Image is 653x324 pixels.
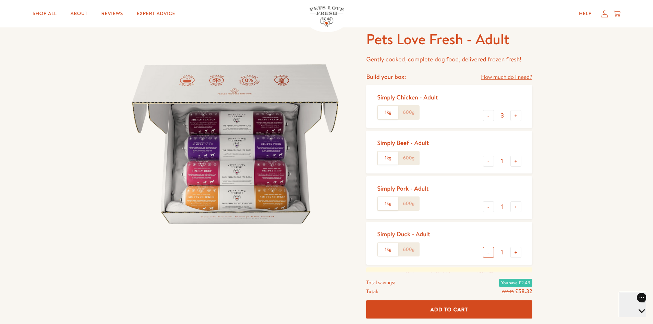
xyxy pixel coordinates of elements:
button: - [483,110,494,121]
button: - [483,156,494,167]
button: + [510,156,521,167]
h1: Pets Love Fresh - Adult [366,30,532,49]
label: 600g [398,106,419,119]
p: Gently cooked, complete dog food, delivered frozen fresh! [366,54,532,65]
a: Reviews [96,7,129,21]
a: How much do I need? [481,73,532,82]
label: 1kg [378,152,398,165]
span: Add To Cart [431,306,468,313]
span: £58.32 [515,288,532,295]
button: - [483,247,494,258]
span: You save £2.43 [499,279,532,287]
h4: Build your box: [366,73,406,81]
div: Simply Beef - Adult [377,139,429,147]
a: About [65,7,93,21]
button: + [510,110,521,121]
button: Add To Cart [366,301,532,319]
button: - [483,201,494,212]
a: Help [573,7,597,21]
button: + [510,201,521,212]
label: 1kg [378,106,398,119]
label: 600g [398,243,419,256]
div: You've saved 4%, Add more to get 10% off [366,267,532,281]
span: Total savings: [366,278,395,287]
div: Simply Pork - Adult [377,184,428,192]
label: 600g [398,152,419,165]
span: Total: [366,287,378,296]
img: Pets Love Fresh [310,6,344,27]
s: £60.75 [502,289,513,295]
button: + [510,247,521,258]
label: 600g [398,197,419,210]
label: 1kg [378,243,398,256]
img: Pets Love Fresh - Adult [121,30,350,259]
label: 1kg [378,197,398,210]
a: Expert Advice [131,7,181,21]
div: Simply Chicken - Adult [377,93,438,101]
div: Simply Duck - Adult [377,230,430,238]
iframe: Gorgias live chat messenger [619,292,646,317]
a: Shop All [27,7,62,21]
